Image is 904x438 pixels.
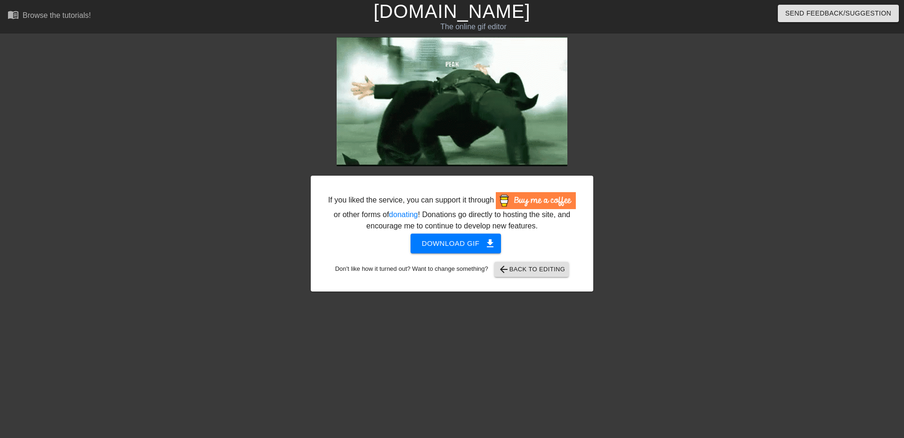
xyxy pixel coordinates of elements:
button: Send Feedback/Suggestion [778,5,899,22]
div: The online gif editor [306,21,641,32]
span: arrow_back [498,264,509,275]
span: Send Feedback/Suggestion [785,8,891,19]
div: If you liked the service, you can support it through or other forms of ! Donations go directly to... [327,192,577,232]
img: xAn9UYN1.gif [337,37,567,166]
div: Don't like how it turned out? Want to change something? [325,262,579,277]
span: menu_book [8,9,19,20]
a: Browse the tutorials! [8,9,91,24]
a: Download gif [403,239,501,247]
span: get_app [484,238,496,249]
span: Back to Editing [498,264,565,275]
a: donating [389,211,418,219]
div: Browse the tutorials! [23,11,91,19]
img: Buy Me A Coffee [496,192,576,209]
button: Back to Editing [494,262,569,277]
button: Download gif [411,234,501,253]
span: Download gif [422,237,490,250]
a: [DOMAIN_NAME] [373,1,530,22]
